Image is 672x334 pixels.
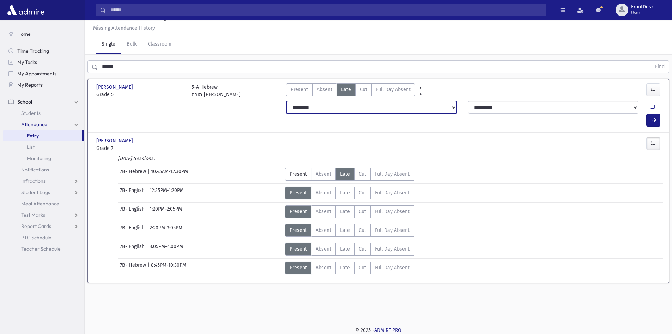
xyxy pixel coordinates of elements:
span: | [147,262,151,274]
a: Time Tracking [3,45,84,57]
span: Notifications [21,166,49,173]
span: Present [290,208,307,215]
span: Cut [359,189,366,197]
img: AdmirePro [6,3,46,17]
div: AttTypes [285,187,414,199]
span: 3:05PM-4:00PM [150,243,183,256]
span: My Reports [17,82,43,88]
span: List [27,144,35,150]
div: AttTypes [285,205,414,218]
span: Home [17,31,31,37]
span: [PERSON_NAME] [96,137,134,145]
a: Home [3,28,84,40]
a: Attendance [3,119,84,130]
span: Grade 5 [96,91,184,98]
span: Time Tracking [17,48,49,54]
span: 7B- English [120,224,146,237]
span: 7B- Hebrew [120,262,147,274]
span: Cut [359,208,366,215]
span: Late [340,189,350,197]
a: Test Marks [3,209,84,221]
i: [DATE] Sessions: [118,156,155,162]
span: 7B- Hebrew [120,168,147,181]
span: | [147,168,151,181]
div: AttTypes [285,243,414,256]
span: My Appointments [17,70,56,77]
span: Present [290,189,307,197]
a: Teacher Schedule [3,243,84,254]
span: Absent [316,245,331,253]
div: AttTypes [285,168,414,181]
div: AttTypes [285,224,414,237]
span: Present [290,264,307,271]
a: Single [96,35,121,54]
span: Cut [359,245,366,253]
a: My Appointments [3,68,84,79]
a: School [3,96,84,107]
span: Grade 7 [96,145,184,152]
span: Entry [27,133,39,139]
span: 2:20PM-3:05PM [150,224,182,237]
div: 5-A Hebrew מורה [PERSON_NAME] [192,83,241,98]
a: Report Cards [3,221,84,232]
a: Bulk [121,35,142,54]
a: My Reports [3,79,84,90]
span: Full Day Absent [375,208,410,215]
span: Student Logs [21,189,50,195]
span: Full Day Absent [375,227,410,234]
span: Infractions [21,178,46,184]
span: Absent [317,86,332,93]
span: Test Marks [21,212,45,218]
div: AttTypes [286,83,415,98]
span: Full Day Absent [375,245,410,253]
span: Monitoring [27,155,51,162]
a: Monitoring [3,153,84,164]
span: Late [340,170,350,178]
a: My Tasks [3,57,84,68]
span: 1:20PM-2:05PM [150,205,182,218]
span: Present [291,86,308,93]
span: [PERSON_NAME] [96,83,134,91]
span: | [146,205,150,218]
span: FrontDesk [631,4,654,10]
a: Entry [3,130,82,141]
span: Absent [316,189,331,197]
a: Infractions [3,175,84,187]
span: Meal Attendance [21,200,59,207]
span: Late [340,208,350,215]
span: 7B- English [120,243,146,256]
span: Cut [359,170,366,178]
span: Students [21,110,41,116]
span: Late [340,245,350,253]
span: Report Cards [21,223,51,229]
span: | [146,224,150,237]
button: Find [651,61,669,73]
span: Cut [359,227,366,234]
span: Cut [360,86,367,93]
span: Late [340,264,350,271]
a: Classroom [142,35,177,54]
span: | [146,243,150,256]
span: Cut [359,264,366,271]
span: Present [290,245,307,253]
span: School [17,99,32,105]
div: © 2025 - [96,327,661,334]
span: Present [290,227,307,234]
span: 8:45PM-10:30PM [151,262,186,274]
span: PTC Schedule [21,234,52,241]
a: PTC Schedule [3,232,84,243]
span: Absent [316,264,331,271]
span: Late [340,227,350,234]
span: Absent [316,227,331,234]
span: Full Day Absent [375,264,410,271]
div: AttTypes [285,262,414,274]
a: Students [3,107,84,119]
span: Present [290,170,307,178]
span: 7B- English [120,205,146,218]
span: 7B- English [120,187,146,199]
span: Absent [316,170,331,178]
a: Missing Attendance History [90,25,155,31]
a: List [3,141,84,153]
span: My Tasks [17,59,37,65]
a: Meal Attendance [3,198,84,209]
